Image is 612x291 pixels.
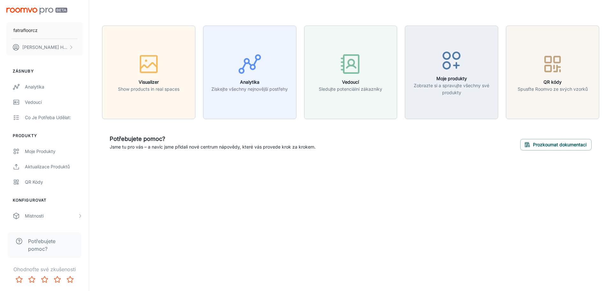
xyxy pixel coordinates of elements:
[6,8,67,14] img: Roomvo PRO Beta
[319,79,382,86] h6: Vedoucí
[506,26,599,119] button: QR kódySpusťte Roomvo ze svých vzorků
[520,141,592,147] a: Prozkoumat dokumentaci
[6,39,83,56] button: [PERSON_NAME] Hrdina
[518,86,588,93] p: Spusťte Roomvo ze svých vzorků
[409,75,494,82] h6: Moje produkty
[102,26,195,119] button: VisualizerShow products in real spaces
[409,82,494,96] p: Zobrazte si a spravujte všechny své produkty
[6,22,83,39] button: fatrafloorcz
[304,69,397,75] a: VedoucíSledujte potenciální zákazníky
[203,26,296,119] button: AnalytikaZískejte všechny nejnovější postřehy
[110,143,316,150] p: Jsme tu pro vás – a navíc jsme přidali nové centrum nápovědy, které vás provede krok za krokem.
[25,83,83,90] div: Analytika
[211,86,288,93] p: Získejte všechny nejnovější postřehy
[25,99,83,106] div: Vedoucí
[118,79,179,86] h6: Visualizer
[518,79,588,86] h6: QR kódy
[22,44,67,51] p: [PERSON_NAME] Hrdina
[211,79,288,86] h6: Analytika
[405,26,498,119] button: Moje produktyZobrazte si a spravujte všechny své produkty
[110,134,316,143] h6: Potřebujete pomoc?
[203,69,296,75] a: AnalytikaZískejte všechny nejnovější postřehy
[25,148,83,155] div: Moje produkty
[13,27,38,34] p: fatrafloorcz
[118,86,179,93] p: Show products in real spaces
[25,163,83,170] div: Aktualizace produktů
[405,69,498,75] a: Moje produktyZobrazte si a spravujte všechny své produkty
[520,139,592,150] button: Prozkoumat dokumentaci
[304,26,397,119] button: VedoucíSledujte potenciální zákazníky
[25,114,83,121] div: Co je potřeba udělat:
[506,69,599,75] a: QR kódySpusťte Roomvo ze svých vzorků
[319,86,382,93] p: Sledujte potenciální zákazníky
[25,179,83,186] div: QR kódy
